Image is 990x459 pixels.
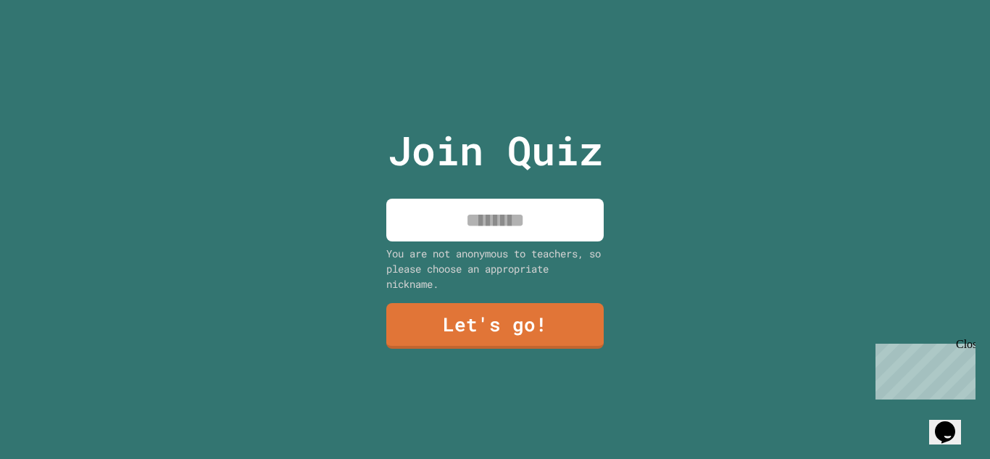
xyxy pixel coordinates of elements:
div: Chat with us now!Close [6,6,100,92]
a: Let's go! [386,303,604,349]
div: You are not anonymous to teachers, so please choose an appropriate nickname. [386,246,604,291]
iframe: chat widget [870,338,976,400]
iframe: chat widget [929,401,976,444]
p: Join Quiz [388,120,603,181]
